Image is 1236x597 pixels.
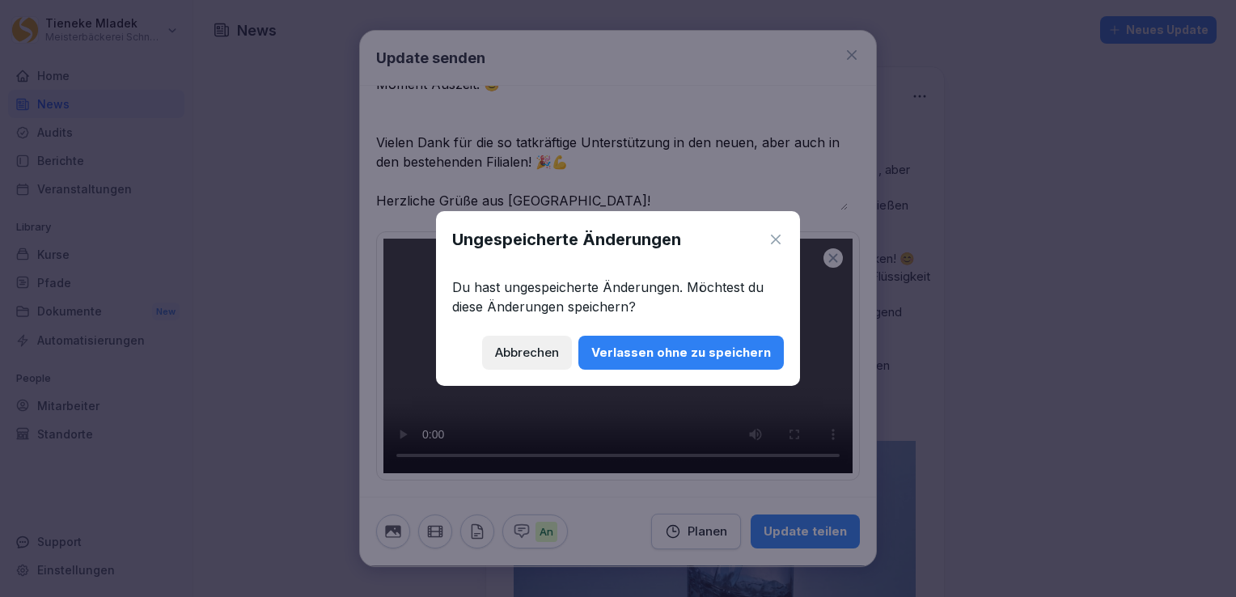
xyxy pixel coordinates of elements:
[578,336,784,370] button: Verlassen ohne zu speichern
[452,277,784,316] p: Du hast ungespeicherte Änderungen. Möchtest du diese Änderungen speichern?
[495,344,559,362] div: Abbrechen
[591,344,771,362] div: Verlassen ohne zu speichern
[482,336,572,370] button: Abbrechen
[452,227,681,252] h1: Ungespeicherte Änderungen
